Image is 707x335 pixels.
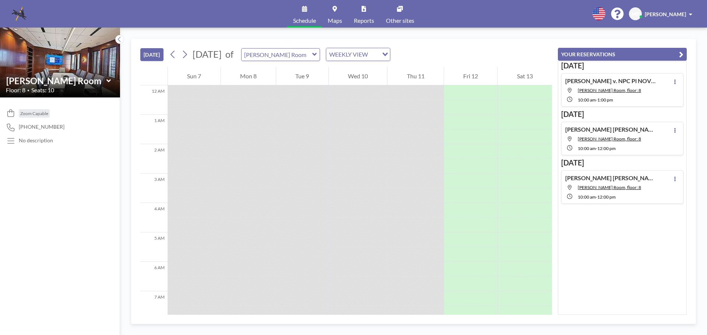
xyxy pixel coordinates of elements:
button: YOUR RESERVATIONS [558,48,687,61]
span: WEEKLY VIEW [328,50,369,59]
span: Other sites [386,18,414,24]
span: 10:00 AM [578,97,596,103]
span: McGhee Room, floor: 8 [578,136,641,142]
div: 7 AM [140,291,168,321]
span: - [596,146,597,151]
img: organization-logo [12,7,27,21]
div: 6 AM [140,262,168,291]
span: McGhee Room, floor: 8 [578,88,641,93]
span: of [225,49,233,60]
span: 10:00 AM [578,194,596,200]
div: Fri 12 [444,67,497,85]
input: Search for option [370,50,378,59]
span: Reports [354,18,374,24]
div: 3 AM [140,174,168,203]
h3: [DATE] [561,158,683,167]
h3: [DATE] [561,61,683,70]
div: No description [19,137,53,144]
div: Wed 10 [329,67,387,85]
div: 1 AM [140,115,168,144]
div: 5 AM [140,232,168,262]
h4: [PERSON_NAME] [PERSON_NAME] 30b6 Depo KGD/BBJ [565,126,657,133]
span: - [596,194,597,200]
input: McGhee Room [242,49,312,61]
div: 12 AM [140,85,168,115]
h4: [PERSON_NAME] v. NPC Pl NOVD OF [PERSON_NAME] WTC/MLW [565,77,657,85]
span: - [596,97,597,103]
span: 1:00 PM [597,97,613,103]
span: 10:00 AM [578,146,596,151]
span: [PERSON_NAME] [645,11,686,17]
div: Mon 8 [221,67,276,85]
h3: [DATE] [561,110,683,119]
input: McGhee Room [6,75,106,86]
span: • [27,88,29,93]
span: Seats: 10 [31,86,54,94]
span: McGhee Room, floor: 8 [578,185,641,190]
span: MP [632,11,640,17]
span: [PHONE_NUMBER] [19,124,64,130]
span: [DATE] [193,49,222,60]
div: Sun 7 [168,67,221,85]
span: Maps [328,18,342,24]
span: Zoom Capable [20,111,48,116]
div: Thu 11 [387,67,444,85]
button: [DATE] [140,48,163,61]
span: Floor: 8 [6,86,25,94]
span: Schedule [293,18,316,24]
div: 2 AM [140,144,168,174]
h4: [PERSON_NAME] [PERSON_NAME] Pl NOD of Def KGD/BBJ [565,174,657,182]
span: 12:00 PM [597,146,616,151]
span: 12:00 PM [597,194,616,200]
div: 4 AM [140,203,168,232]
div: Search for option [326,48,390,61]
div: Sat 13 [497,67,552,85]
div: Tue 9 [276,67,328,85]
